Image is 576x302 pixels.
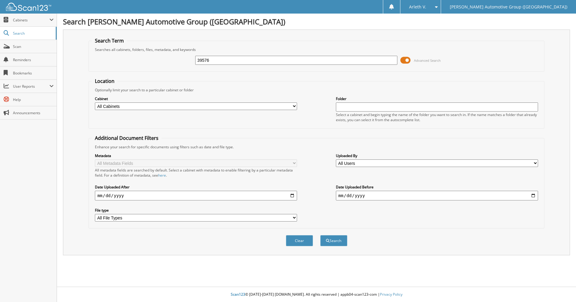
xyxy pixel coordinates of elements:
[336,153,538,158] label: Uploaded By
[57,287,576,302] div: © [DATE]-[DATE] [DOMAIN_NAME]. All rights reserved | appb04-scan123-com |
[450,5,567,9] span: [PERSON_NAME] Automotive Group ([GEOGRAPHIC_DATA])
[95,208,297,213] label: File type
[336,184,538,190] label: Date Uploaded Before
[380,292,402,297] a: Privacy Policy
[95,191,297,200] input: start
[92,78,117,84] legend: Location
[92,87,541,93] div: Optionally limit your search to a particular cabinet or folder
[92,47,541,52] div: Searches all cabinets, folders, files, metadata, and keywords
[409,5,426,9] span: Arleth V.
[13,84,49,89] span: User Reports
[336,96,538,101] label: Folder
[320,235,347,246] button: Search
[414,58,441,63] span: Advanced Search
[231,292,245,297] span: Scan123
[336,191,538,200] input: end
[95,96,297,101] label: Cabinet
[6,3,51,11] img: scan123-logo-white.svg
[95,153,297,158] label: Metadata
[336,112,538,122] div: Select a cabinet and begin typing the name of the folder you want to search in. If the name match...
[13,110,54,115] span: Announcements
[13,44,54,49] span: Scan
[158,173,166,178] a: here
[92,37,127,44] legend: Search Term
[13,31,53,36] span: Search
[13,97,54,102] span: Help
[92,144,541,149] div: Enhance your search for specific documents using filters such as date and file type.
[286,235,313,246] button: Clear
[13,71,54,76] span: Bookmarks
[92,135,161,141] legend: Additional Document Filters
[95,168,297,178] div: All metadata fields are searched by default. Select a cabinet with metadata to enable filtering b...
[95,184,297,190] label: Date Uploaded After
[13,17,49,23] span: Cabinets
[13,57,54,62] span: Reminders
[63,17,570,27] h1: Search [PERSON_NAME] Automotive Group ([GEOGRAPHIC_DATA])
